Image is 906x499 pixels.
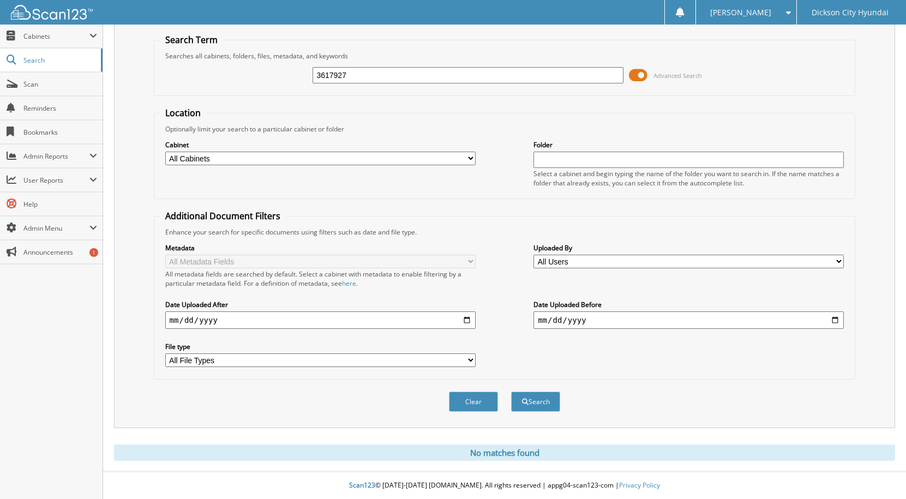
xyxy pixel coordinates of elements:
[160,51,850,61] div: Searches all cabinets, folders, files, metadata, and keywords
[23,56,95,65] span: Search
[160,34,223,46] legend: Search Term
[449,392,498,412] button: Clear
[533,243,844,252] label: Uploaded By
[23,176,89,185] span: User Reports
[653,71,702,80] span: Advanced Search
[533,169,844,188] div: Select a cabinet and begin typing the name of the folder you want to search in. If the name match...
[11,5,93,20] img: scan123-logo-white.svg
[342,279,356,288] a: here
[103,472,906,499] div: © [DATE]-[DATE] [DOMAIN_NAME]. All rights reserved | appg04-scan123-com |
[619,480,660,490] a: Privacy Policy
[160,210,286,222] legend: Additional Document Filters
[23,200,97,209] span: Help
[165,311,476,329] input: start
[165,269,476,288] div: All metadata fields are searched by default. Select a cabinet with metadata to enable filtering b...
[165,300,476,309] label: Date Uploaded After
[160,124,850,134] div: Optionally limit your search to a particular cabinet or folder
[165,342,476,351] label: File type
[160,107,206,119] legend: Location
[23,152,89,161] span: Admin Reports
[533,140,844,149] label: Folder
[165,243,476,252] label: Metadata
[165,140,476,149] label: Cabinet
[23,80,97,89] span: Scan
[349,480,375,490] span: Scan123
[114,444,895,461] div: No matches found
[160,227,850,237] div: Enhance your search for specific documents using filters such as date and file type.
[533,300,844,309] label: Date Uploaded Before
[710,9,771,16] span: [PERSON_NAME]
[23,104,97,113] span: Reminders
[533,311,844,329] input: end
[89,248,98,257] div: 1
[23,248,97,257] span: Announcements
[23,224,89,233] span: Admin Menu
[812,9,889,16] span: Dickson City Hyundai
[23,128,97,137] span: Bookmarks
[511,392,560,412] button: Search
[23,32,89,41] span: Cabinets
